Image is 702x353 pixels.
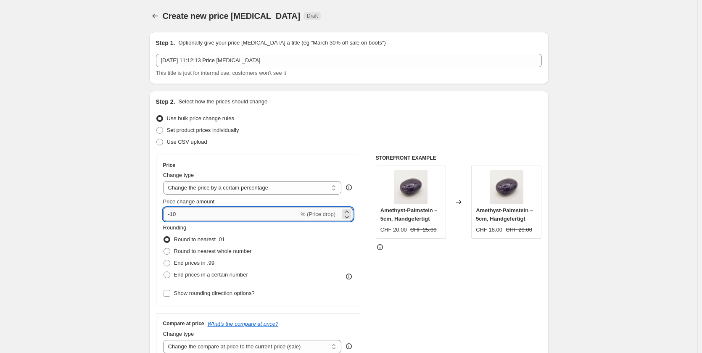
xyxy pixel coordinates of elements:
[149,10,161,22] button: Price change jobs
[156,97,175,106] h2: Step 2.
[163,172,194,178] span: Change type
[410,227,437,233] span: CHF 25.00
[163,208,299,221] input: -15
[156,54,542,67] input: 30% off holiday sale
[174,236,225,242] span: Round to nearest .01
[301,211,335,217] span: % (Price drop)
[156,39,175,47] h2: Step 1.
[178,39,385,47] p: Optionally give your price [MEDICAL_DATA] a title (eg "March 30% off sale on boots")
[174,290,255,296] span: Show rounding direction options?
[208,321,279,327] button: What's the compare at price?
[376,155,542,161] h6: STOREFRONT EXAMPLE
[380,227,407,233] span: CHF 20.00
[167,127,239,133] span: Set product prices individually
[394,170,428,204] img: 20250817_105723_80x.jpg
[490,170,523,204] img: 20250817_105723_80x.jpg
[345,342,353,350] div: help
[167,139,207,145] span: Use CSV upload
[163,198,215,205] span: Price change amount
[163,162,175,169] h3: Price
[174,248,252,254] span: Round to nearest whole number
[476,207,533,222] span: Amethyst-Palmstein – 5cm, Handgefertigt
[476,227,502,233] span: CHF 18.00
[345,183,353,192] div: help
[163,320,204,327] h3: Compare at price
[506,227,532,233] span: CHF 20.00
[380,207,438,222] span: Amethyst-Palmstein – 5cm, Handgefertigt
[167,115,234,121] span: Use bulk price change rules
[307,13,318,19] span: Draft
[178,97,267,106] p: Select how the prices should change
[174,271,248,278] span: End prices in a certain number
[163,331,194,337] span: Change type
[163,11,301,21] span: Create new price [MEDICAL_DATA]
[163,224,187,231] span: Rounding
[156,70,286,76] span: This title is just for internal use, customers won't see it
[174,260,215,266] span: End prices in .99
